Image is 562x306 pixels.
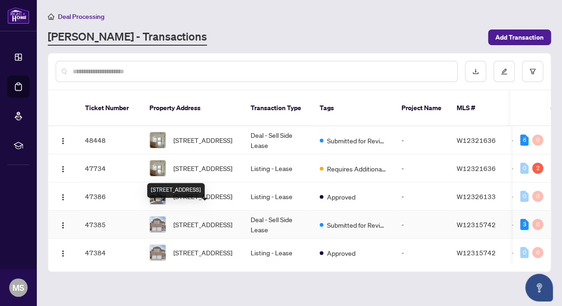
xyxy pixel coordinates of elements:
span: W12326133 [457,192,496,200]
span: Deal Processing [58,12,104,21]
a: [PERSON_NAME] - Transactions [48,29,207,46]
td: - [394,182,449,211]
button: Open asap [525,274,553,301]
img: Logo [59,194,67,201]
th: Ticket Number [78,90,142,126]
span: W12315742 [457,248,496,257]
span: Add Transaction [495,30,544,45]
div: 0 [532,191,543,202]
th: Tags [312,90,394,126]
span: edit [501,68,507,75]
div: 0 [532,247,543,258]
span: Approved [327,248,356,258]
img: Logo [59,137,67,145]
img: thumbnail-img [150,217,166,232]
span: W12321636 [457,136,496,144]
button: filter [522,61,543,82]
span: [STREET_ADDRESS] [173,247,232,258]
th: Transaction Type [243,90,312,126]
button: Add Transaction [488,29,551,45]
img: Logo [59,165,67,173]
td: 47385 [78,211,142,239]
span: Approved [327,192,356,202]
div: 0 [520,191,528,202]
img: thumbnail-img [150,160,166,176]
td: 47384 [78,239,142,267]
span: home [48,13,54,20]
td: 48448 [78,126,142,154]
img: thumbnail-img [150,245,166,260]
td: - [394,211,449,239]
div: 0 [532,135,543,146]
span: Requires Additional Docs [327,164,387,174]
div: [STREET_ADDRESS] [147,183,205,198]
span: download [472,68,479,75]
img: thumbnail-img [150,132,166,148]
span: filter [529,68,536,75]
span: [STREET_ADDRESS] [173,219,232,229]
span: W12321636 [457,164,496,172]
img: Logo [59,222,67,229]
div: 6 [520,135,528,146]
td: Listing - Lease [243,154,312,182]
div: 0 [532,219,543,230]
th: Project Name [394,90,449,126]
td: 47734 [78,154,142,182]
span: Submitted for Review [327,220,387,230]
td: - [394,239,449,267]
button: download [465,61,486,82]
th: MLS # [449,90,505,126]
button: Logo [56,217,70,232]
button: Logo [56,189,70,204]
span: W12315742 [457,220,496,229]
img: logo [7,7,29,24]
button: edit [493,61,515,82]
th: Property Address [142,90,243,126]
td: 47386 [78,182,142,211]
button: Logo [56,245,70,260]
td: Listing - Lease [243,182,312,211]
span: [STREET_ADDRESS] [173,163,232,173]
td: Listing - Lease [243,239,312,267]
td: - [394,154,449,182]
span: Submitted for Review [327,135,387,146]
img: Logo [59,250,67,257]
button: Logo [56,161,70,176]
span: [STREET_ADDRESS] [173,135,232,145]
div: 0 [520,247,528,258]
td: Deal - Sell Side Lease [243,211,312,239]
button: Logo [56,133,70,147]
div: 2 [532,163,543,174]
td: Deal - Sell Side Lease [243,126,312,154]
div: 3 [520,219,528,230]
span: MS [12,281,24,294]
div: 0 [520,163,528,174]
td: - [394,126,449,154]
